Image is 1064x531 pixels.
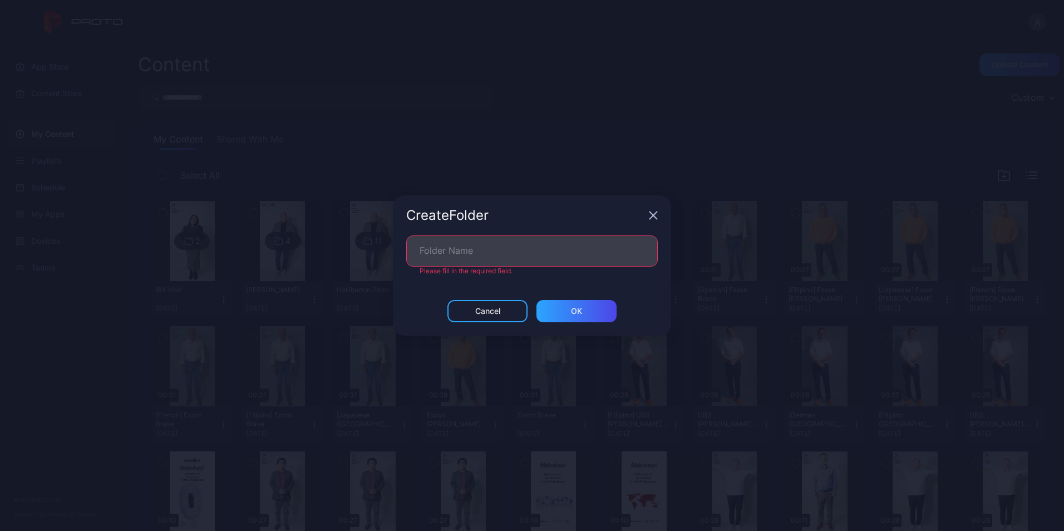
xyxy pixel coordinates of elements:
[536,300,617,322] button: ОК
[406,209,644,222] div: Create Folder
[475,307,500,316] div: Cancel
[447,300,528,322] button: Cancel
[571,307,582,316] div: ОК
[406,267,658,276] div: Please fill in the required field.
[406,235,658,267] input: Folder Name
